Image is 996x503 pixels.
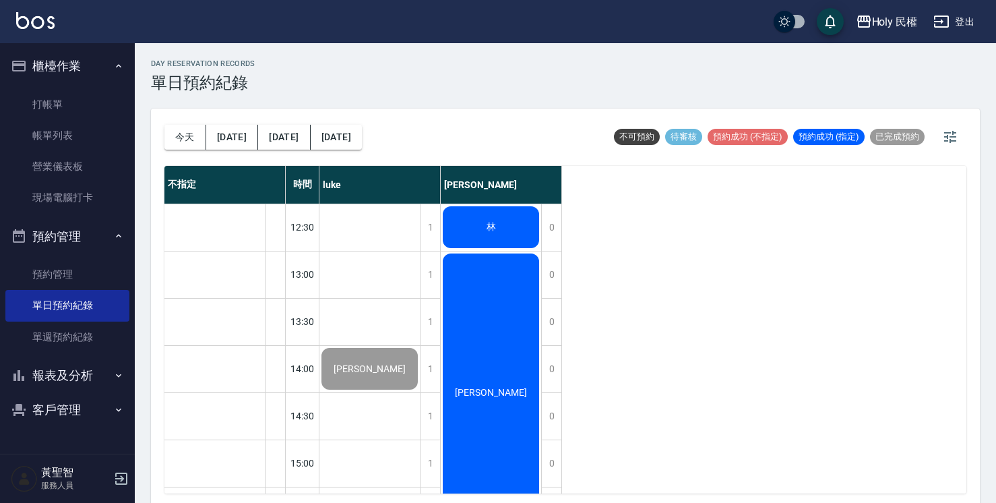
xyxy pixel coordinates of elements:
[319,166,441,204] div: luke
[286,204,319,251] div: 12:30
[541,251,561,298] div: 0
[331,363,408,374] span: [PERSON_NAME]
[206,125,258,150] button: [DATE]
[5,219,129,254] button: 預約管理
[164,125,206,150] button: 今天
[420,204,440,251] div: 1
[541,204,561,251] div: 0
[5,259,129,290] a: 預約管理
[5,322,129,353] a: 單週預約紀錄
[541,299,561,345] div: 0
[872,13,918,30] div: Holy 民權
[286,298,319,345] div: 13:30
[16,12,55,29] img: Logo
[817,8,844,35] button: save
[258,125,310,150] button: [DATE]
[452,387,530,398] span: [PERSON_NAME]
[793,131,865,143] span: 預約成功 (指定)
[311,125,362,150] button: [DATE]
[420,440,440,487] div: 1
[5,120,129,151] a: 帳單列表
[11,465,38,492] img: Person
[614,131,660,143] span: 不可預約
[286,251,319,298] div: 13:00
[441,166,562,204] div: [PERSON_NAME]
[286,166,319,204] div: 時間
[928,9,980,34] button: 登出
[286,392,319,440] div: 14:30
[541,393,561,440] div: 0
[41,479,110,492] p: 服務人員
[420,393,440,440] div: 1
[541,346,561,392] div: 0
[484,221,499,233] span: 林
[5,89,129,120] a: 打帳單
[164,166,286,204] div: 不指定
[420,299,440,345] div: 1
[708,131,788,143] span: 預約成功 (不指定)
[5,49,129,84] button: 櫃檯作業
[151,73,255,92] h3: 單日預約紀錄
[5,392,129,427] button: 客戶管理
[5,151,129,182] a: 營業儀表板
[41,466,110,479] h5: 黃聖智
[870,131,925,143] span: 已完成預約
[5,290,129,321] a: 單日預約紀錄
[665,131,702,143] span: 待審核
[286,440,319,487] div: 15:00
[151,59,255,68] h2: day Reservation records
[286,345,319,392] div: 14:00
[5,358,129,393] button: 報表及分析
[850,8,923,36] button: Holy 民權
[420,346,440,392] div: 1
[420,251,440,298] div: 1
[5,182,129,213] a: 現場電腦打卡
[541,440,561,487] div: 0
